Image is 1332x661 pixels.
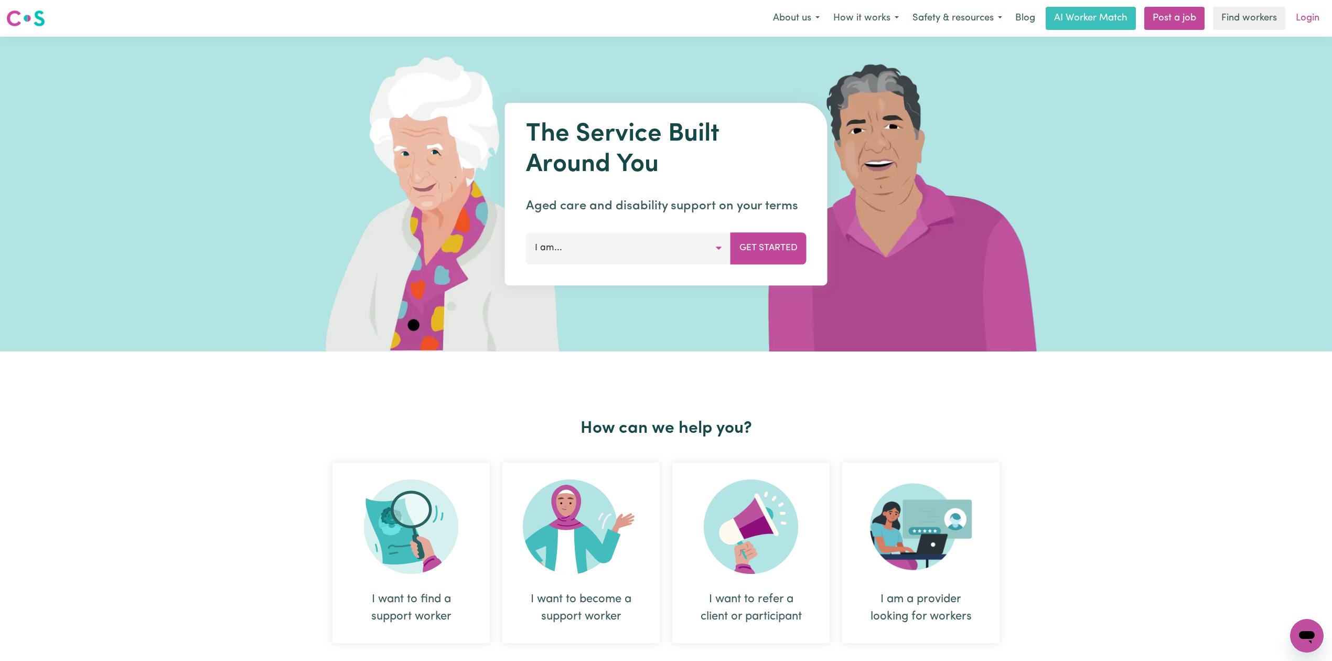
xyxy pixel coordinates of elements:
button: I am... [526,232,731,264]
a: Find workers [1213,7,1285,30]
a: Login [1290,7,1326,30]
button: About us [766,7,826,29]
div: I want to find a support worker [358,591,465,625]
img: Search [364,479,458,574]
h1: The Service Built Around You [526,120,807,180]
h2: How can we help you? [326,419,1006,439]
a: Careseekers logo [6,6,45,30]
div: I want to refer a client or participant [697,591,804,625]
div: I want to refer a client or participant [672,463,830,643]
img: Careseekers logo [6,9,45,28]
iframe: Button to launch messaging window [1290,619,1324,653]
div: I am a provider looking for workers [842,463,1000,643]
a: AI Worker Match [1046,7,1136,30]
div: I want to become a support worker [528,591,635,625]
img: Become Worker [523,479,639,574]
a: Blog [1009,7,1041,30]
button: How it works [826,7,906,29]
button: Safety & resources [906,7,1009,29]
img: Provider [870,479,972,574]
img: Refer [704,479,798,574]
button: Get Started [731,232,807,264]
div: I am a provider looking for workers [867,591,974,625]
a: Post a job [1144,7,1205,30]
div: I want to become a support worker [502,463,660,643]
p: Aged care and disability support on your terms [526,197,807,216]
div: I want to find a support worker [332,463,490,643]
